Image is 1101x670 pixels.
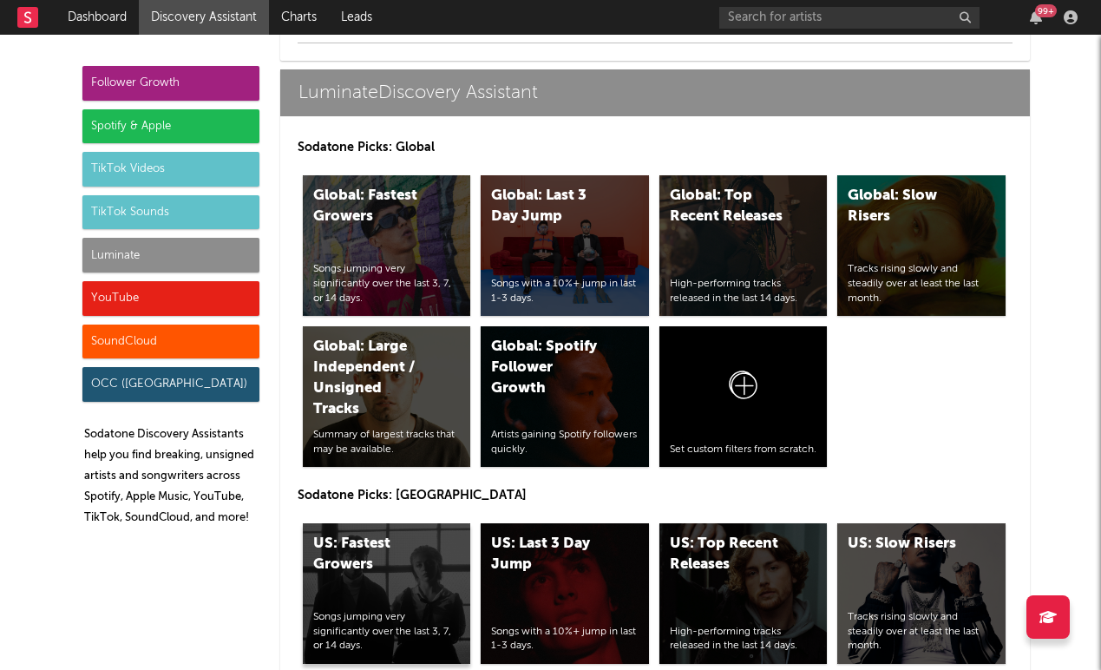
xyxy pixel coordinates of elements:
div: Global: Top Recent Releases [670,186,788,227]
div: OCC ([GEOGRAPHIC_DATA]) [82,367,259,402]
div: High-performing tracks released in the last 14 days. [670,277,817,306]
div: Set custom filters from scratch. [670,443,817,457]
div: TikTok Sounds [82,195,259,230]
div: US: Slow Risers [848,534,966,555]
a: US: Slow RisersTracks rising slowly and steadily over at least the last month. [837,523,1006,664]
div: Global: Slow Risers [848,186,966,227]
a: US: Last 3 Day JumpSongs with a 10%+ jump in last 1-3 days. [481,523,649,664]
a: Global: Slow RisersTracks rising slowly and steadily over at least the last month. [837,175,1006,316]
div: US: Fastest Growers [313,534,431,575]
div: Spotify & Apple [82,109,259,144]
div: Global: Last 3 Day Jump [491,186,609,227]
a: Global: Last 3 Day JumpSongs with a 10%+ jump in last 1-3 days. [481,175,649,316]
div: TikTok Videos [82,152,259,187]
a: Global: Spotify Follower GrowthArtists gaining Spotify followers quickly. [481,326,649,467]
div: 99 + [1035,4,1057,17]
div: Follower Growth [82,66,259,101]
a: Global: Top Recent ReleasesHigh-performing tracks released in the last 14 days. [659,175,828,316]
div: Songs with a 10%+ jump in last 1-3 days. [491,625,639,654]
div: Artists gaining Spotify followers quickly. [491,428,639,457]
button: 99+ [1030,10,1042,24]
p: Sodatone Picks: Global [298,137,1013,158]
div: SoundCloud [82,325,259,359]
div: Songs with a 10%+ jump in last 1-3 days. [491,277,639,306]
a: Global: Fastest GrowersSongs jumping very significantly over the last 3, 7, or 14 days. [303,175,471,316]
a: US: Fastest GrowersSongs jumping very significantly over the last 3, 7, or 14 days. [303,523,471,664]
a: LuminateDiscovery Assistant [280,69,1030,116]
div: Global: Spotify Follower Growth [491,337,609,399]
a: Set custom filters from scratch. [659,326,828,467]
p: Sodatone Discovery Assistants help you find breaking, unsigned artists and songwriters across Spo... [84,424,259,529]
a: US: Top Recent ReleasesHigh-performing tracks released in the last 14 days. [659,523,828,664]
a: Global: Large Independent / Unsigned TracksSummary of largest tracks that may be available. [303,326,471,467]
p: Sodatone Picks: [GEOGRAPHIC_DATA] [298,485,1013,506]
div: Tracks rising slowly and steadily over at least the last month. [848,262,995,305]
div: Tracks rising slowly and steadily over at least the last month. [848,610,995,654]
div: Summary of largest tracks that may be available. [313,428,461,457]
div: US: Top Recent Releases [670,534,788,575]
div: Songs jumping very significantly over the last 3, 7, or 14 days. [313,610,461,654]
div: Global: Large Independent / Unsigned Tracks [313,337,431,420]
div: Songs jumping very significantly over the last 3, 7, or 14 days. [313,262,461,305]
div: High-performing tracks released in the last 14 days. [670,625,817,654]
input: Search for artists [719,7,980,29]
div: US: Last 3 Day Jump [491,534,609,575]
div: YouTube [82,281,259,316]
div: Global: Fastest Growers [313,186,431,227]
div: Luminate [82,238,259,273]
